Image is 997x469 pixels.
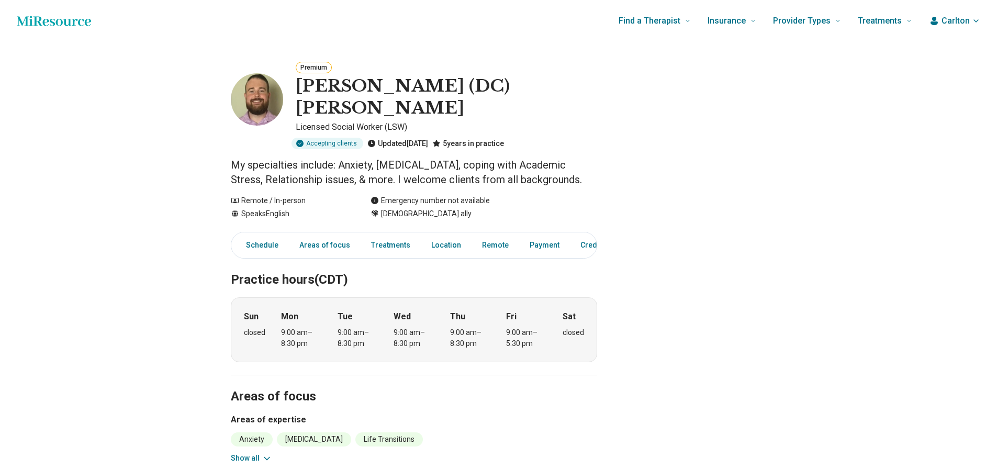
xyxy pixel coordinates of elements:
[371,195,490,206] div: Emergency number not available
[394,327,434,349] div: 9:00 am – 8:30 pm
[231,195,350,206] div: Remote / In-person
[432,138,504,149] div: 5 years in practice
[293,234,356,256] a: Areas of focus
[231,246,597,289] h2: Practice hours (CDT)
[476,234,515,256] a: Remote
[17,10,91,31] a: Home page
[296,121,597,133] p: Licensed Social Worker (LSW)
[563,310,576,323] strong: Sat
[233,234,285,256] a: Schedule
[231,73,283,126] img: Daniel Crowley, Licensed Social Worker (LSW)
[281,310,298,323] strong: Mon
[381,208,472,219] span: [DEMOGRAPHIC_DATA] ally
[506,310,517,323] strong: Fri
[292,138,363,149] div: Accepting clients
[942,15,970,27] span: Carlton
[244,310,259,323] strong: Sun
[277,432,351,446] li: [MEDICAL_DATA]
[231,414,597,426] h3: Areas of expertise
[338,310,353,323] strong: Tue
[858,14,902,28] span: Treatments
[365,234,417,256] a: Treatments
[231,158,597,187] p: My specialties include: Anxiety, [MEDICAL_DATA], coping with Academic Stress, Relationship issues...
[231,432,273,446] li: Anxiety
[563,327,584,338] div: closed
[231,453,272,464] button: Show all
[296,75,597,119] h1: [PERSON_NAME] (DC) [PERSON_NAME]
[929,15,980,27] button: Carlton
[773,14,831,28] span: Provider Types
[425,234,467,256] a: Location
[244,327,265,338] div: closed
[231,208,350,219] div: Speaks English
[296,62,332,73] button: Premium
[355,432,423,446] li: Life Transitions
[450,327,490,349] div: 9:00 am – 8:30 pm
[281,327,321,349] div: 9:00 am – 8:30 pm
[574,234,626,256] a: Credentials
[231,297,597,362] div: When does the program meet?
[450,310,465,323] strong: Thu
[231,363,597,406] h2: Areas of focus
[506,327,546,349] div: 9:00 am – 5:30 pm
[523,234,566,256] a: Payment
[394,310,411,323] strong: Wed
[708,14,746,28] span: Insurance
[367,138,428,149] div: Updated [DATE]
[619,14,680,28] span: Find a Therapist
[338,327,378,349] div: 9:00 am – 8:30 pm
